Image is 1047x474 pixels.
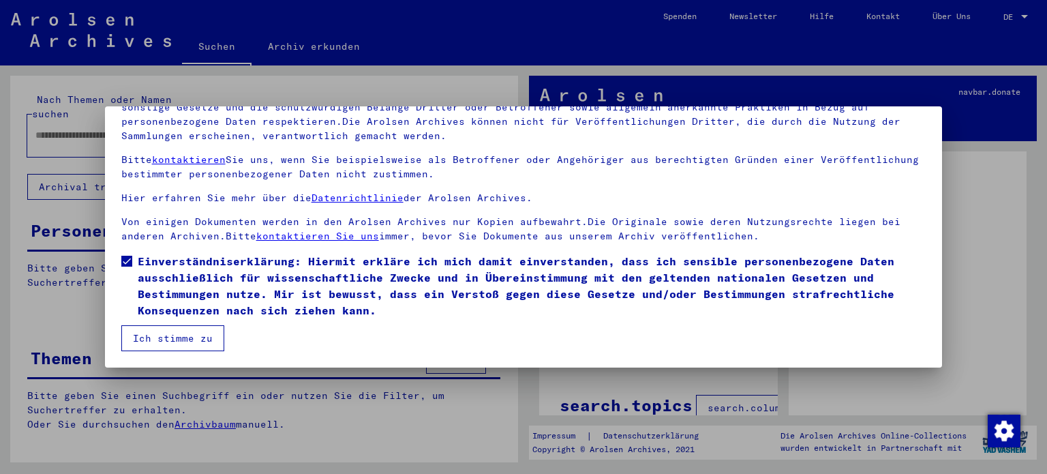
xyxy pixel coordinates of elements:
span: Einverständniserklärung: Hiermit erkläre ich mich damit einverstanden, dass ich sensible personen... [138,253,926,319]
p: Bitte beachten Sie, dass dieses Portal über NS - Verfolgte sensible Daten zu identifizierten oder... [121,72,926,143]
img: Zustimmung ändern [988,415,1020,447]
p: Hier erfahren Sie mehr über die der Arolsen Archives. [121,191,926,205]
a: kontaktieren Sie uns [256,230,379,242]
a: kontaktieren [152,153,226,166]
button: Ich stimme zu [121,325,224,351]
p: Von einigen Dokumenten werden in den Arolsen Archives nur Kopien aufbewahrt.Die Originale sowie d... [121,215,926,243]
a: Datenrichtlinie [312,192,404,204]
p: Bitte Sie uns, wenn Sie beispielsweise als Betroffener oder Angehöriger aus berechtigten Gründen ... [121,153,926,181]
